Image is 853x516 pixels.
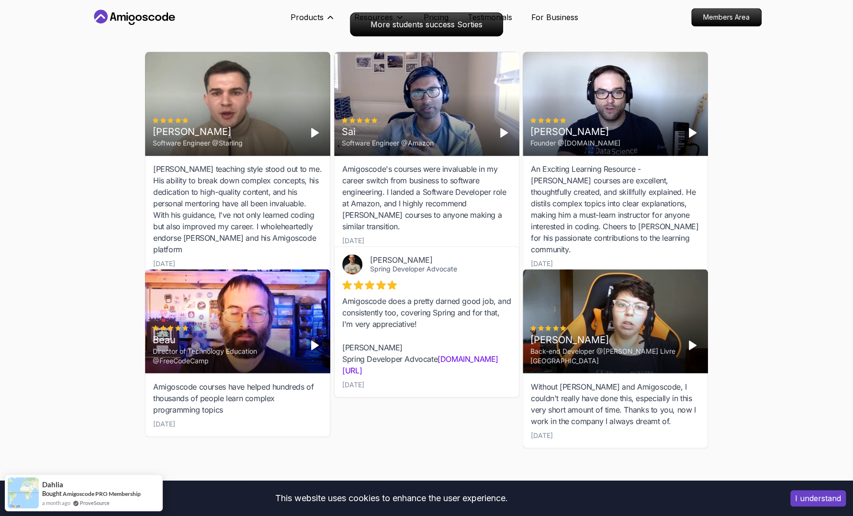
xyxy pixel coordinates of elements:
div: Without [PERSON_NAME] and Amigoscode, I couldn't really have done this, especially in this very s... [531,381,700,426]
div: Director of Technology Education @FreeCodeCamp [153,346,300,365]
span: Dahlia [42,481,63,489]
div: Amigoscode courses have helped hundreds of thousands of people learn complex programming topics [153,381,322,415]
div: [PERSON_NAME] [530,333,677,346]
img: Josh Long avatar [342,254,362,274]
a: Members Area [691,8,762,26]
a: For Business [531,11,578,23]
div: [DATE] [153,259,175,269]
div: [DATE] [153,419,175,428]
span: a month ago [42,499,70,507]
div: [DATE] [342,236,364,246]
button: Products [291,11,335,31]
button: Play [685,337,700,353]
div: Amigoscode's courses were invaluable in my career switch from business to software engineering. I... [342,163,511,232]
a: Testimonials [468,11,512,23]
button: Play [307,337,323,353]
a: Pricing [424,11,449,23]
div: [DATE] [531,259,553,269]
img: provesource social proof notification image [8,477,39,508]
div: Amigoscode does a pretty darned good job, and consistently too, covering Spring and for that, I'm... [342,295,511,376]
p: Products [291,11,324,23]
a: [DOMAIN_NAME][URL] [342,354,498,375]
div: This website uses cookies to enhance the user experience. [7,488,776,509]
button: Accept cookies [790,490,846,506]
div: [DATE] [531,430,553,440]
div: Back-end Developer @[PERSON_NAME] Livre [GEOGRAPHIC_DATA] [530,346,677,365]
a: ProveSource [80,499,110,507]
div: Beau [153,333,300,346]
div: An Exciting Learning Resource - [PERSON_NAME] courses are excellent, thoughtfully created, and sk... [531,163,700,255]
a: Spring Developer Advocate [370,265,457,273]
a: Amigoscode PRO Membership [63,490,141,497]
div: [PERSON_NAME] [370,255,496,265]
span: Bought [42,490,62,497]
button: Resources [354,11,404,31]
div: [PERSON_NAME] teaching style stood out to me. His ability to break down complex concepts, his ded... [153,163,322,255]
p: Resources [354,11,393,23]
div: [DATE] [342,380,364,389]
p: Members Area [692,9,761,26]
